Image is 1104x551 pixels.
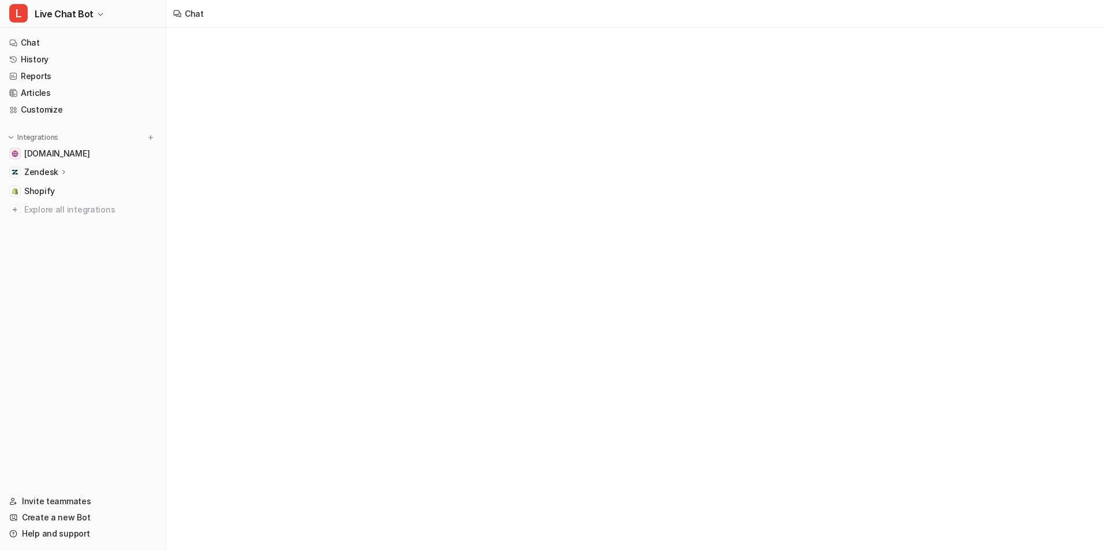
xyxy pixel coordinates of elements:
button: Integrations [5,132,62,143]
span: Shopify [24,185,55,197]
img: Shopify [12,188,18,195]
span: [DOMAIN_NAME] [24,148,89,159]
img: menu_add.svg [147,133,155,142]
a: wovenwood.co.uk[DOMAIN_NAME] [5,146,161,162]
a: Customize [5,102,161,118]
img: Zendesk [12,169,18,176]
a: Reports [5,68,161,84]
span: Live Chat Bot [35,6,94,22]
img: expand menu [7,133,15,142]
a: Articles [5,85,161,101]
p: Zendesk [24,166,58,178]
a: Explore all integrations [5,202,161,218]
div: Chat [185,8,204,20]
a: Help and support [5,526,161,542]
span: L [9,4,28,23]
img: wovenwood.co.uk [12,150,18,157]
img: explore all integrations [9,204,21,215]
a: Chat [5,35,161,51]
span: Explore all integrations [24,200,156,219]
a: Invite teammates [5,493,161,509]
a: ShopifyShopify [5,183,161,199]
p: Integrations [17,133,58,142]
a: History [5,51,161,68]
a: Create a new Bot [5,509,161,526]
